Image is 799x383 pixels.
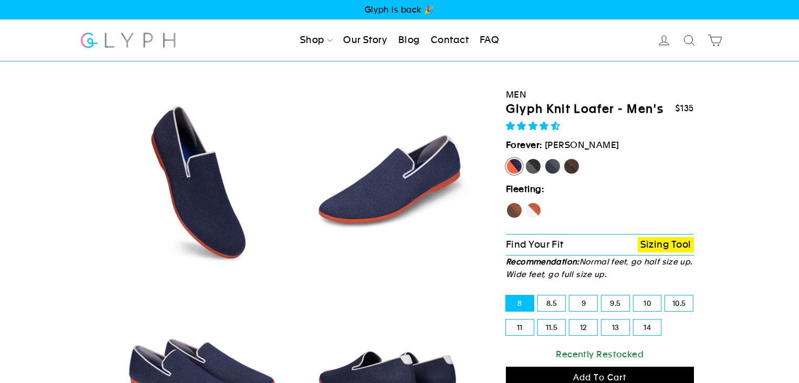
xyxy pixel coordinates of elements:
[569,320,597,335] label: 12
[506,202,523,219] label: Hawk
[525,158,542,175] label: Panther
[394,29,424,52] a: Blog
[506,256,694,281] p: Normal feet, go half size up. Wide feet, go full size up.
[634,295,661,311] label: 10
[675,103,694,113] span: $135
[563,158,580,175] label: Mustang
[538,295,566,311] label: 8.5
[638,237,694,252] a: Sizing Tool
[506,158,523,175] label: [PERSON_NAME]
[544,158,561,175] label: Rhino
[506,295,534,311] label: 8
[427,29,473,52] a: Contact
[634,320,661,335] label: 14
[538,320,566,335] label: 11.5
[296,29,503,52] ul: Primary
[506,257,579,266] strong: Recommendation:
[298,92,478,271] img: Marlin
[339,29,391,52] a: Our Story
[506,347,694,361] div: Recently Restocked
[525,202,542,219] label: Fox
[601,295,629,311] label: 9.5
[569,295,597,311] label: 9
[506,239,564,250] span: Find Your Fit
[545,140,619,150] span: [PERSON_NAME]
[601,320,629,335] label: 13
[475,29,503,52] a: FAQ
[79,26,178,54] img: Glyph
[506,102,663,117] h1: Glyph Knit Loafer - Men's
[506,140,543,150] strong: Forever:
[110,92,289,271] img: Marlin
[506,320,534,335] label: 11
[573,373,627,382] span: Add to cart
[506,121,563,131] span: 4.71 stars
[506,184,544,194] strong: Fleeting:
[665,295,693,311] label: 10.5
[506,88,694,102] div: Men
[296,29,337,52] a: Shop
